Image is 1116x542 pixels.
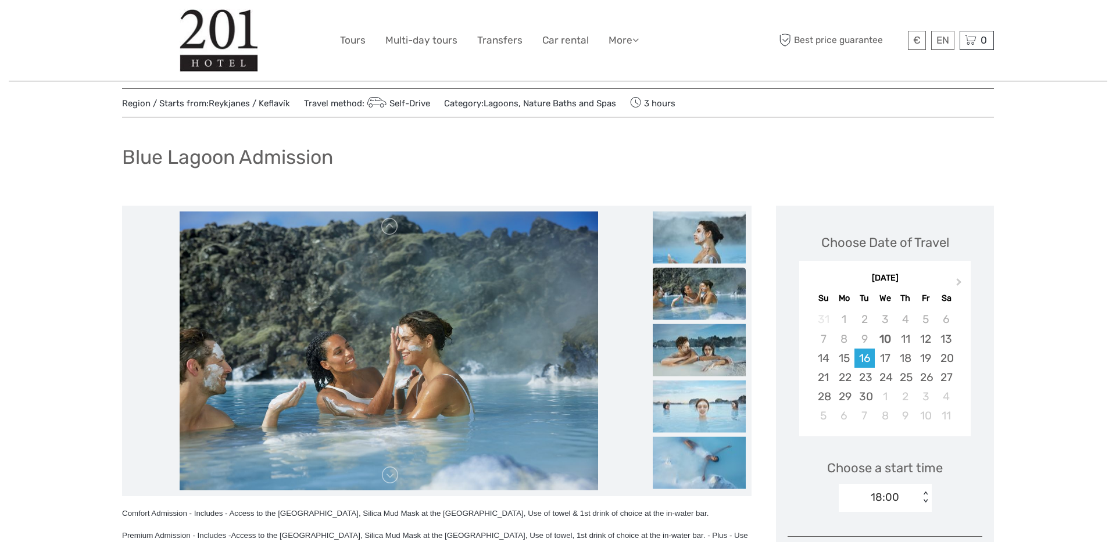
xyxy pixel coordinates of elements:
[854,387,875,406] div: Choose Tuesday, September 30th, 2025
[122,145,333,169] h1: Blue Lagoon Admission
[895,349,915,368] div: Choose Thursday, September 18th, 2025
[834,329,854,349] div: Not available Monday, September 8th, 2025
[209,98,290,109] a: Reykjanes / Keflavík
[834,349,854,368] div: Choose Monday, September 15th, 2025
[444,98,616,110] span: Category:
[776,31,905,50] span: Best price guarantee
[854,406,875,425] div: Choose Tuesday, October 7th, 2025
[834,387,854,406] div: Choose Monday, September 29th, 2025
[875,406,895,425] div: Choose Wednesday, October 8th, 2025
[653,437,746,489] img: 64851084f90d4811bba02730f5763618_slider_thumbnail.jpg
[854,329,875,349] div: Not available Tuesday, September 9th, 2025
[875,387,895,406] div: Choose Wednesday, October 1st, 2025
[122,508,752,519] div: Comfort Admission - Includes - Access to the [GEOGRAPHIC_DATA], Silica Mud Mask at the [GEOGRAPHI...
[834,406,854,425] div: Choose Monday, October 6th, 2025
[385,32,457,49] a: Multi-day tours
[653,381,746,433] img: e0e1920bfbb744189afc06d450ab7927_slider_thumbnail.jpg
[834,310,854,329] div: Not available Monday, September 1st, 2025
[936,329,956,349] div: Choose Saturday, September 13th, 2025
[895,310,915,329] div: Not available Thursday, September 4th, 2025
[813,349,834,368] div: Choose Sunday, September 14th, 2025
[951,275,970,294] button: Next Month
[304,95,430,111] span: Travel method:
[813,406,834,425] div: Choose Sunday, October 5th, 2025
[180,9,259,72] img: 1139-69e80d06-57d7-4973-b0b3-45c5474b2b75_logo_big.jpg
[854,349,875,368] div: Choose Tuesday, September 16th, 2025
[122,98,290,110] span: Region / Starts from:
[895,290,915,306] div: Th
[653,211,746,264] img: cfea95f8b5674307828d1ba070f87441_slider_thumbnail.jpg
[936,387,956,406] div: Choose Saturday, October 4th, 2025
[813,387,834,406] div: Choose Sunday, September 28th, 2025
[813,329,834,349] div: Not available Sunday, September 7th, 2025
[813,368,834,387] div: Choose Sunday, September 21st, 2025
[813,310,834,329] div: Not available Sunday, August 31st, 2025
[340,32,366,49] a: Tours
[871,490,899,505] div: 18:00
[895,368,915,387] div: Choose Thursday, September 25th, 2025
[834,290,854,306] div: Mo
[364,98,430,109] a: Self-Drive
[915,368,936,387] div: Choose Friday, September 26th, 2025
[915,349,936,368] div: Choose Friday, September 19th, 2025
[477,32,523,49] a: Transfers
[915,329,936,349] div: Choose Friday, September 12th, 2025
[895,329,915,349] div: Choose Thursday, September 11th, 2025
[979,34,989,46] span: 0
[834,368,854,387] div: Choose Monday, September 22nd, 2025
[854,310,875,329] div: Not available Tuesday, September 2nd, 2025
[931,31,954,50] div: EN
[875,368,895,387] div: Choose Wednesday, September 24th, 2025
[915,290,936,306] div: Fr
[134,18,148,32] button: Open LiveChat chat widget
[803,310,967,425] div: month 2025-09
[875,349,895,368] div: Choose Wednesday, September 17th, 2025
[936,368,956,387] div: Choose Saturday, September 27th, 2025
[16,20,131,30] p: We're away right now. Please check back later!
[653,268,746,320] img: 21d7f8df7acd4e60bd67e37f14c46ae9_slider_thumbnail.jpg
[920,491,930,504] div: < >
[915,387,936,406] div: Choose Friday, October 3rd, 2025
[895,387,915,406] div: Choose Thursday, October 2nd, 2025
[913,34,921,46] span: €
[180,211,598,490] img: 21d7f8df7acd4e60bd67e37f14c46ae9_main_slider.jpg
[854,368,875,387] div: Choose Tuesday, September 23rd, 2025
[936,349,956,368] div: Choose Saturday, September 20th, 2025
[895,406,915,425] div: Choose Thursday, October 9th, 2025
[827,459,943,477] span: Choose a start time
[484,98,616,109] a: Lagoons, Nature Baths and Spas
[936,290,956,306] div: Sa
[875,290,895,306] div: We
[813,290,834,306] div: Su
[609,32,639,49] a: More
[936,310,956,329] div: Not available Saturday, September 6th, 2025
[915,310,936,329] div: Not available Friday, September 5th, 2025
[542,32,589,49] a: Car rental
[854,290,875,306] div: Tu
[630,95,675,111] span: 3 hours
[875,329,895,349] div: Choose Wednesday, September 10th, 2025
[821,234,949,252] div: Choose Date of Travel
[915,406,936,425] div: Choose Friday, October 10th, 2025
[875,310,895,329] div: Not available Wednesday, September 3rd, 2025
[936,406,956,425] div: Choose Saturday, October 11th, 2025
[653,324,746,376] img: a584201bd44a41599a59fa8aa4457a57_slider_thumbnail.jpg
[799,272,971,285] div: [DATE]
